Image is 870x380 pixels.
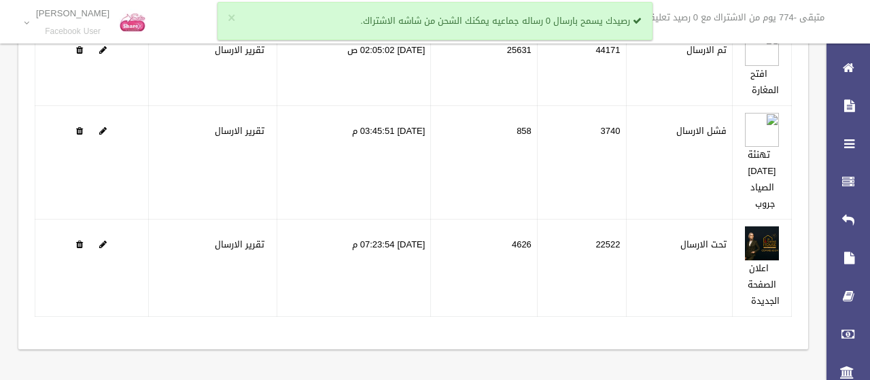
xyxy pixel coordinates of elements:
a: Edit [99,236,107,253]
a: Edit [745,122,779,139]
a: Edit [745,41,779,58]
a: اعلان الصفحة الجديدة [748,260,780,309]
td: [DATE] 07:23:54 م [277,220,431,317]
img: 638761782672098013.mp4 [745,113,779,147]
td: 3740 [537,106,626,220]
a: تقرير الارسال [215,122,264,139]
button: × [228,12,235,25]
a: Edit [99,122,107,139]
a: تقرير الارسال [215,236,264,253]
small: Facebook User [36,27,109,37]
td: 4626 [431,220,537,317]
div: رصيدك يسمح بارسال 0 رساله جماعيه يمكنك الشحن من شاشه الاشتراك. [217,2,652,40]
label: تحت الارسال [680,237,727,253]
label: فشل الارسال [676,123,727,139]
p: [PERSON_NAME] [36,8,109,18]
a: تهنئة [DATE] الصياد جروب [748,146,776,212]
td: 858 [431,106,537,220]
td: 44171 [537,25,626,106]
td: 22522 [537,220,626,317]
td: 25631 [431,25,537,106]
img: 638941660447805079.jpg [745,226,779,260]
a: Edit [745,236,779,253]
a: افتح المغارة [750,65,780,99]
td: [DATE] 03:45:51 م [277,106,431,220]
td: [DATE] 02:05:02 ص [277,25,431,106]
